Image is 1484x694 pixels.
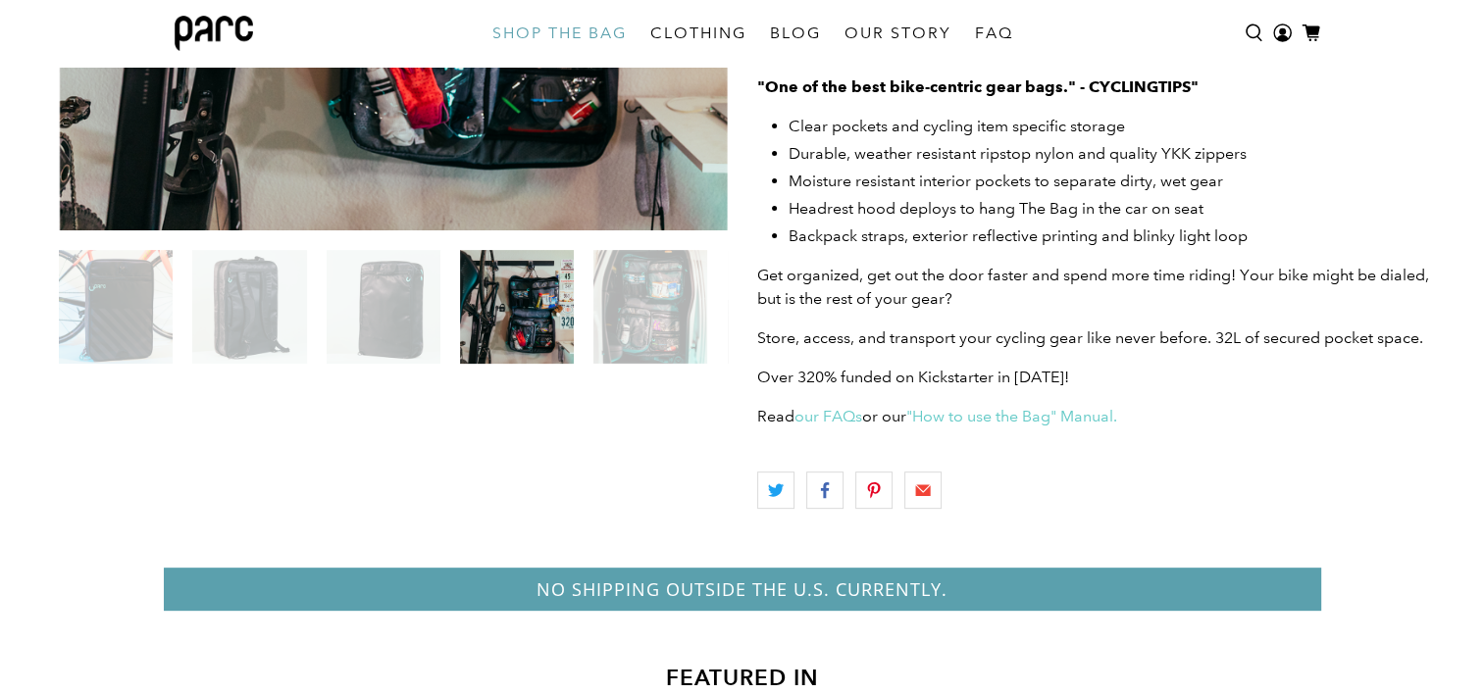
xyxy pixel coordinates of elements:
span: Over 320% funded on Kickstarter in [DATE]! [757,368,1069,386]
a: "How to use the Bag" Manual. [906,407,1117,425]
span: Headrest hood deploys to hang The Bag in the car on seat [789,199,1203,218]
span: Store, access, and transport your cycling gear like never before. 32L of secured pocket space. [757,328,1423,347]
a: OUR STORY [833,6,963,61]
a: our FAQs [794,407,862,425]
a: SHOP THE BAG [481,6,639,61]
a: BLOG [758,6,833,61]
strong: "One of the best bike-centric gear bags." - CYCLINGTIPS" [757,77,1199,96]
span: Get organized, get out the door faster and spend more time riding! Your bike might be dialed, but... [757,266,1429,308]
img: parc bag logo [175,16,253,51]
span: Moisture resistant interior pockets to separate dirty, wet gear [789,172,1223,190]
span: Read or our [757,407,1117,425]
a: CLOTHING [639,6,758,61]
span: No shipping outside the U.S. CURRENTLY. [537,577,947,601]
span: Durable, weather resistant ripstop nylon and quality YKK zippers [789,144,1247,163]
span: Clear pockets and cycling item specific storage [789,117,1125,135]
a: FAQ [963,6,1025,61]
span: Backpack straps, exterior reflective printing and blinky light loop [789,226,1248,245]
